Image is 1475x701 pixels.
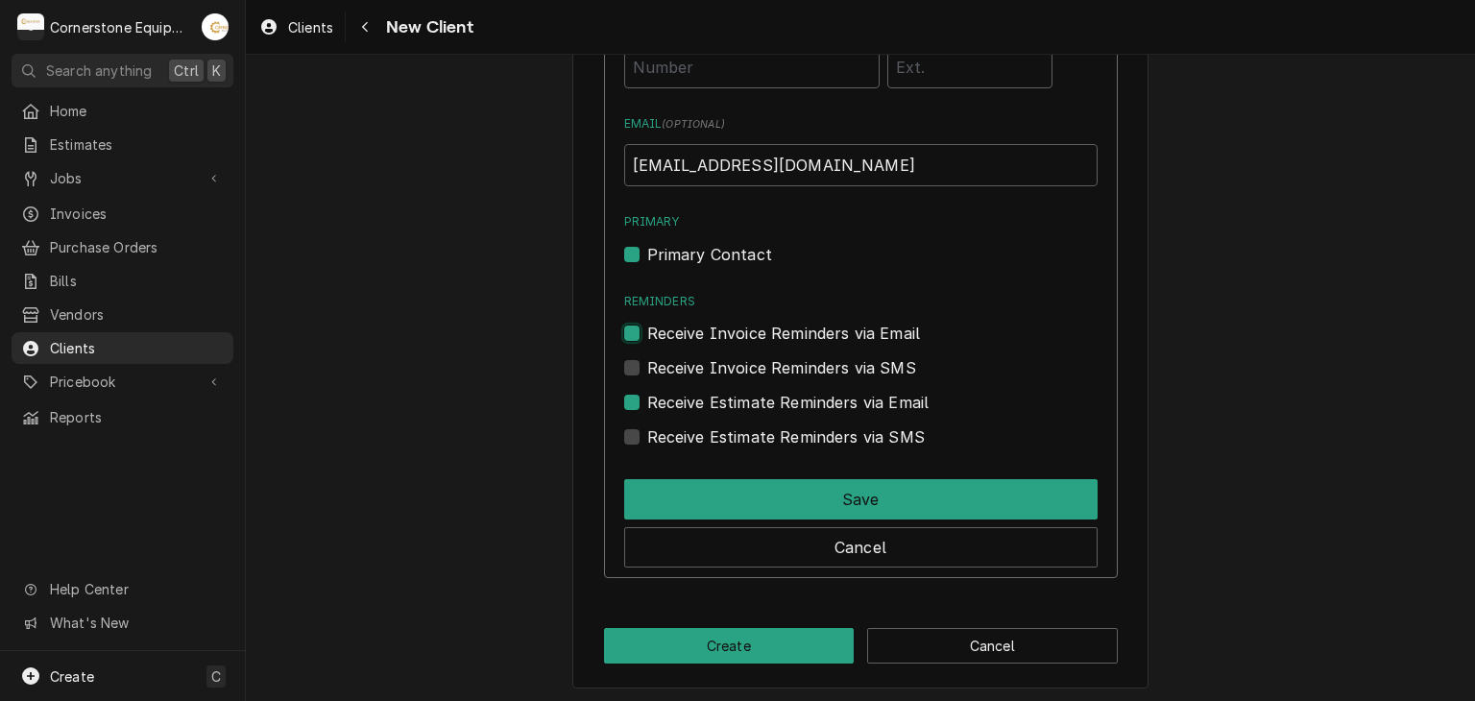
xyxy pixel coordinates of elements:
div: Cornerstone Equipment Repair, LLC's Avatar [17,13,44,40]
div: Button Group Row [624,471,1098,520]
a: Go to What's New [12,607,233,639]
label: Primary [624,213,1098,230]
span: Reports [50,407,224,427]
button: Search anythingCtrlK [12,54,233,87]
input: Number [624,46,880,88]
div: Email [624,115,1098,186]
a: Clients [252,12,341,43]
a: Home [12,95,233,127]
label: Receive Invoice Reminders via SMS [647,356,916,379]
span: Estimates [50,134,224,155]
a: Bills [12,265,233,297]
span: Invoices [50,204,224,224]
button: Save [624,479,1098,520]
label: Reminders [624,293,1098,310]
input: Ext. [887,46,1053,88]
a: Go to Pricebook [12,366,233,398]
span: Bills [50,271,224,291]
span: K [212,60,221,81]
span: Help Center [50,579,222,599]
div: Primary [624,213,1098,265]
span: Pricebook [50,372,195,392]
span: Jobs [50,168,195,188]
span: Create [50,668,94,685]
a: Estimates [12,129,233,160]
a: Go to Jobs [12,162,233,194]
label: Primary Contact [647,243,772,266]
div: Button Group Row [624,520,1098,568]
span: Purchase Orders [50,237,224,257]
div: Button Group [604,628,1118,664]
a: Go to Help Center [12,573,233,605]
span: Clients [288,17,333,37]
a: Purchase Orders [12,231,233,263]
span: Search anything [46,60,152,81]
span: ( optional ) [662,118,725,131]
label: Receive Estimate Reminders via SMS [647,425,925,448]
a: Vendors [12,299,233,330]
span: Vendors [50,304,224,325]
span: What's New [50,613,222,633]
label: Receive Estimate Reminders via Email [647,391,930,414]
span: Ctrl [174,60,199,81]
div: AB [202,13,229,40]
a: Invoices [12,198,233,230]
div: Cornerstone Equipment Repair, LLC [50,17,191,37]
span: Home [50,101,224,121]
div: Reminders [624,293,1098,345]
a: Clients [12,332,233,364]
div: Button Group [624,471,1098,568]
span: C [211,666,221,687]
span: New Client [380,14,473,40]
div: Andrew Buigues's Avatar [202,13,229,40]
button: Create [604,628,855,664]
a: Reports [12,401,233,433]
button: Cancel [624,527,1098,568]
button: Cancel [867,628,1118,664]
label: Receive Invoice Reminders via Email [647,322,921,345]
button: Navigate back [350,12,380,42]
label: Email [624,115,1098,133]
div: Button Group Row [604,628,1118,664]
span: Clients [50,338,224,358]
div: C [17,13,44,40]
